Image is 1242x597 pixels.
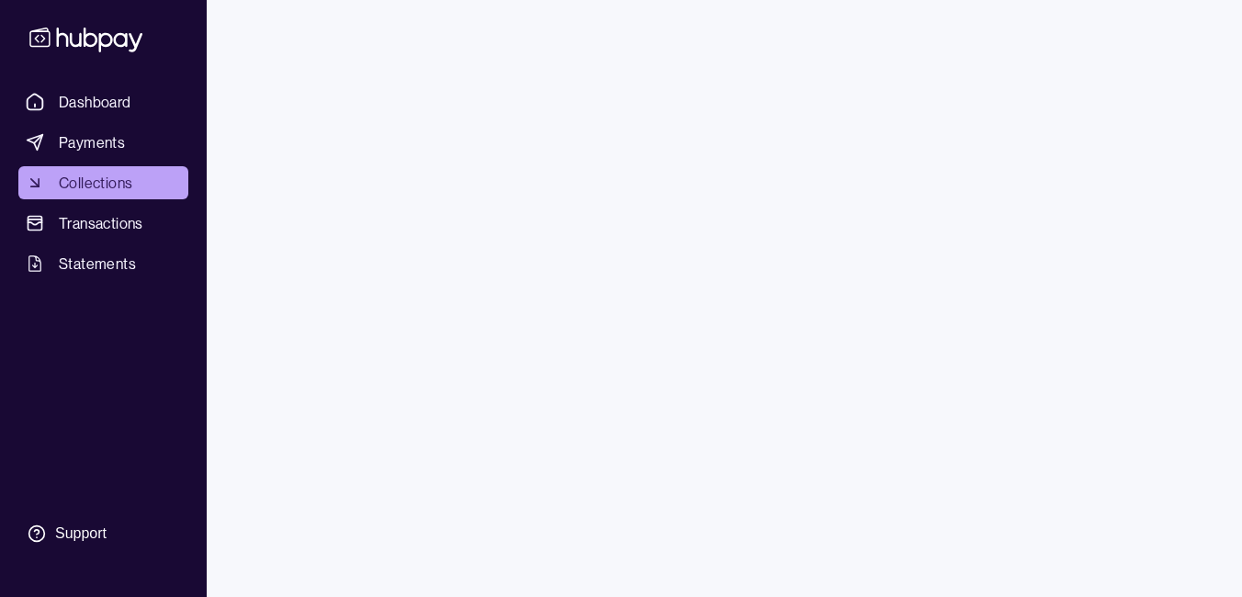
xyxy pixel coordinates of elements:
[59,253,136,275] span: Statements
[59,172,132,194] span: Collections
[59,212,143,234] span: Transactions
[18,126,188,159] a: Payments
[59,131,125,153] span: Payments
[18,166,188,199] a: Collections
[18,85,188,118] a: Dashboard
[18,514,188,553] a: Support
[18,207,188,240] a: Transactions
[59,91,131,113] span: Dashboard
[55,524,107,544] div: Support
[18,247,188,280] a: Statements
